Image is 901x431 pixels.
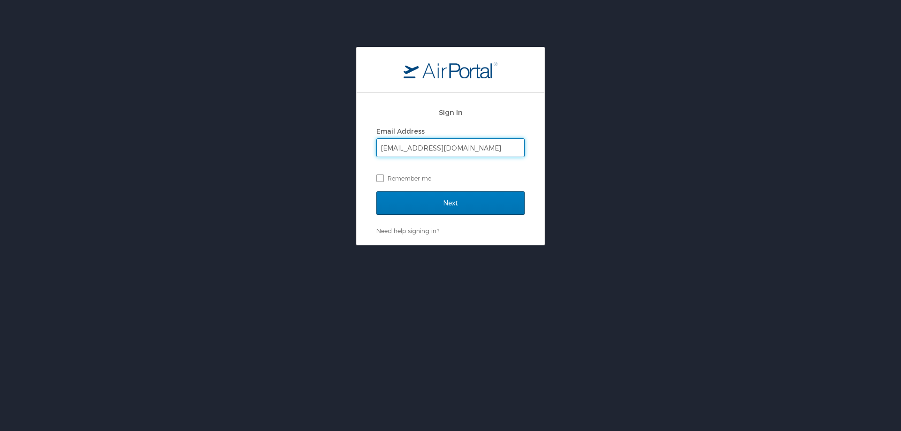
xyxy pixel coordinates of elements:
h2: Sign In [376,107,525,118]
input: Next [376,191,525,215]
a: Need help signing in? [376,227,439,234]
img: logo [404,61,497,78]
label: Email Address [376,127,425,135]
label: Remember me [376,171,525,185]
